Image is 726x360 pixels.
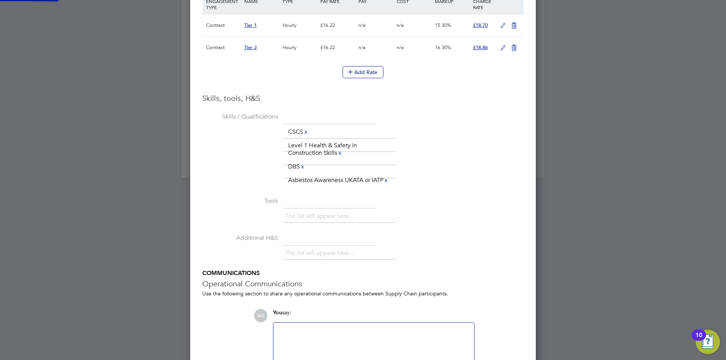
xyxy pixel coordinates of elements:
[202,290,524,297] div: Use the following section to share any operational communications between Supply Chain participants.
[696,330,720,354] button: Open Resource Center, 10 new notifications
[254,309,267,322] span: AG
[273,309,282,316] span: You
[202,269,524,277] h5: COMMUNICATIONS
[285,175,392,185] li: Asbestos Awareness UKATA or IATP
[273,309,475,322] div: say:
[202,234,278,242] label: Additional H&S
[383,175,389,185] a: x
[695,335,702,345] div: 10
[285,211,357,221] li: The list will appear here...
[202,279,524,289] h3: Operational Communications
[202,197,278,205] label: Tools
[285,248,357,258] li: The list will appear here...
